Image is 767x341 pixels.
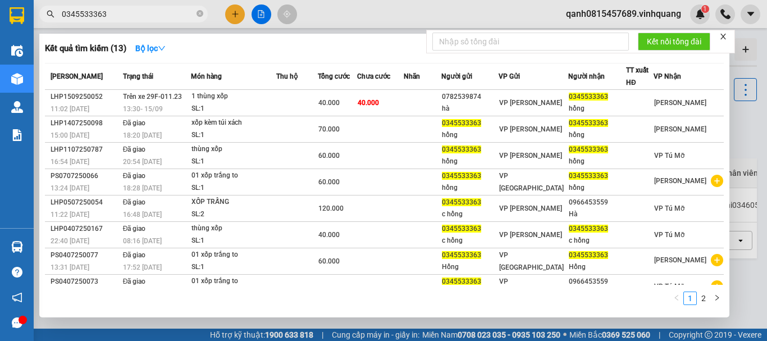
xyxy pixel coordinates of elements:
div: thùng xốp [191,222,276,235]
span: Đã giao [123,146,146,153]
span: 22:40 [DATE] [51,237,89,245]
span: 70.000 [318,125,340,133]
input: Nhập số tổng đài [432,33,629,51]
div: hồng [569,129,626,141]
span: 17:52 [DATE] [123,263,162,271]
div: c hồng [442,235,499,247]
div: 01 xốp trắng to [191,249,276,261]
span: plus-circle [711,175,723,187]
span: 40.000 [358,99,379,107]
span: 0345533363 [569,251,608,259]
div: xốp kèm túi xách [191,117,276,129]
div: Hồng [569,261,626,273]
a: 2 [697,292,710,304]
span: TT xuất HĐ [626,66,649,87]
span: close-circle [197,10,203,17]
div: LHP1107250787 [51,144,120,156]
div: LHP0507250054 [51,197,120,208]
span: Nhãn [404,72,420,80]
span: 0345533363 [569,225,608,233]
span: VP Tú Mỡ [654,231,684,239]
div: 0966453559 [569,276,626,288]
span: 13:31 [DATE] [51,263,89,271]
span: Món hàng [191,72,222,80]
img: warehouse-icon [11,45,23,57]
span: [PERSON_NAME] [654,256,706,264]
li: 1 [683,292,697,305]
span: notification [12,292,22,303]
span: Kết nối tổng đài [647,35,701,48]
span: Trên xe 29F-011.23 [123,93,182,101]
div: hồng [569,103,626,115]
span: message [12,317,22,328]
span: 0345533363 [442,146,481,153]
span: 0345533363 [442,119,481,127]
div: hồng [442,129,499,141]
input: Tìm tên, số ĐT hoặc mã đơn [62,8,194,20]
button: Bộ lọcdown [126,39,175,57]
span: 18:20 [DATE] [123,131,162,139]
span: 60.000 [318,257,340,265]
span: Đã giao [123,225,146,233]
span: Thu hộ [276,72,298,80]
span: 0345533363 [442,225,481,233]
div: c hồng [569,235,626,247]
span: Người nhận [568,72,605,80]
li: Previous Page [670,292,683,305]
div: Hồng [442,261,499,273]
img: warehouse-icon [11,101,23,113]
span: Đã giao [123,251,146,259]
span: VP [GEOGRAPHIC_DATA] [499,172,564,192]
div: XỐP TRẤNG [191,196,276,208]
span: VP Tú Mỡ [654,152,684,160]
img: warehouse-icon [11,241,23,253]
li: 2 [697,292,710,305]
span: VP [PERSON_NAME] [499,204,562,212]
span: 40.000 [318,99,340,107]
div: c hồng [442,208,499,220]
span: left [673,294,680,301]
div: SL: 1 [191,182,276,194]
span: VP Tú Mỡ [654,283,684,290]
span: close [719,33,727,40]
div: 1 thùng xốp [191,90,276,103]
div: SL: 1 [191,156,276,168]
span: 120.000 [318,204,344,212]
div: LHP1509250052 [51,91,120,103]
div: hồng [569,156,626,167]
div: 0782539874 [442,91,499,103]
span: Đã giao [123,198,146,206]
div: 01 xốp trắng to [191,170,276,182]
div: hồng [442,182,499,194]
div: hồng [569,182,626,194]
span: 13:24 [DATE] [51,184,89,192]
img: logo-vxr [10,7,24,24]
span: VP Tú Mỡ [654,204,684,212]
span: 40.000 [318,231,340,239]
span: 0345533363 [442,251,481,259]
strong: Bộ lọc [135,44,166,53]
span: VP [PERSON_NAME] [499,125,562,133]
span: Chưa cước [357,72,390,80]
span: right [714,294,720,301]
div: Hà [569,208,626,220]
span: 0345533363 [442,278,481,285]
span: 20:54 [DATE] [123,158,162,166]
span: down [158,44,166,52]
span: Người gửi [441,72,472,80]
span: VP [PERSON_NAME] [499,231,562,239]
span: VP Nhận [654,72,681,80]
div: PS0407250073 [51,276,120,288]
span: Trạng thái [123,72,153,80]
div: thùng xốp [191,143,276,156]
div: 01 xốp trắng to [191,275,276,288]
span: 0345533363 [442,172,481,180]
span: 0345533363 [569,172,608,180]
span: 0345533363 [442,198,481,206]
span: 08:16 [DATE] [123,237,162,245]
span: question-circle [12,267,22,278]
span: plus-circle [711,280,723,293]
span: VP [GEOGRAPHIC_DATA] [499,251,564,271]
div: SL: 1 [191,261,276,274]
div: SL: 1 [191,235,276,247]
